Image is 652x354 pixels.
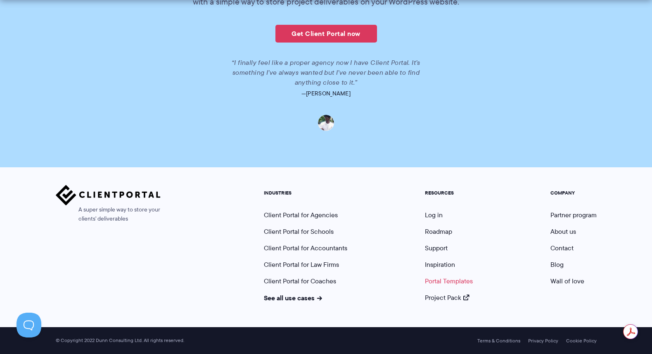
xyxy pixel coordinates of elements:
[221,58,432,88] p: “I finally feel like a proper agency now I have Client Portal. It’s something I’ve always wanted ...
[52,337,188,344] span: © Copyright 2022 Dunn Consulting Ltd. All rights reserved.
[425,227,452,236] a: Roadmap
[264,276,336,286] a: Client Portal for Coaches
[566,338,597,344] a: Cookie Policy
[550,276,584,286] a: Wall of love
[550,243,574,253] a: Contact
[94,88,558,99] p: —[PERSON_NAME]
[56,205,161,223] span: A super simple way to store your clients' deliverables
[264,260,339,269] a: Client Portal for Law Firms
[425,260,455,269] a: Inspiration
[477,338,520,344] a: Terms & Conditions
[264,227,334,236] a: Client Portal for Schools
[528,338,558,344] a: Privacy Policy
[425,210,443,220] a: Log in
[425,243,448,253] a: Support
[550,227,576,236] a: About us
[264,190,347,196] h5: INDUSTRIES
[550,260,564,269] a: Blog
[425,293,469,302] a: Project Pack
[425,190,473,196] h5: RESOURCES
[264,243,347,253] a: Client Portal for Accountants
[264,210,338,220] a: Client Portal for Agencies
[17,313,41,337] iframe: Toggle Customer Support
[264,293,322,303] a: See all use cases
[550,210,597,220] a: Partner program
[550,190,597,196] h5: COMPANY
[425,276,473,286] a: Portal Templates
[275,25,377,43] a: Get Client Portal now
